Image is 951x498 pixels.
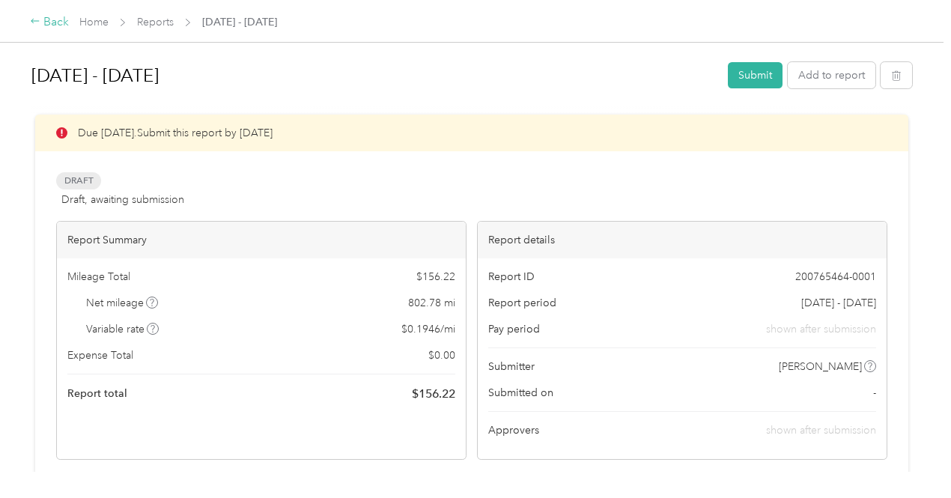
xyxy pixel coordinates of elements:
[867,414,951,498] iframe: Everlance-gr Chat Button Frame
[766,321,876,337] span: shown after submission
[728,62,783,88] button: Submit
[788,62,875,88] button: Add to report
[202,14,277,30] span: [DATE] - [DATE]
[30,13,69,31] div: Back
[86,295,159,311] span: Net mileage
[488,422,539,438] span: Approvers
[779,359,862,374] span: [PERSON_NAME]
[795,269,876,285] span: 200765464-0001
[801,295,876,311] span: [DATE] - [DATE]
[488,269,535,285] span: Report ID
[488,359,535,374] span: Submitter
[412,385,455,403] span: $ 156.22
[56,172,101,189] span: Draft
[401,321,455,337] span: $ 0.1946 / mi
[488,385,553,401] span: Submitted on
[478,222,887,258] div: Report details
[67,386,127,401] span: Report total
[35,115,908,151] div: Due [DATE]. Submit this report by [DATE]
[67,347,133,363] span: Expense Total
[873,385,876,401] span: -
[67,269,130,285] span: Mileage Total
[416,269,455,285] span: $ 156.22
[488,321,540,337] span: Pay period
[488,295,556,311] span: Report period
[137,16,174,28] a: Reports
[428,347,455,363] span: $ 0.00
[57,222,466,258] div: Report Summary
[79,16,109,28] a: Home
[61,192,184,207] span: Draft, awaiting submission
[408,295,455,311] span: 802.78 mi
[766,424,876,437] span: shown after submission
[86,321,159,337] span: Variable rate
[31,58,717,94] h1: Sep 1 - 30, 2025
